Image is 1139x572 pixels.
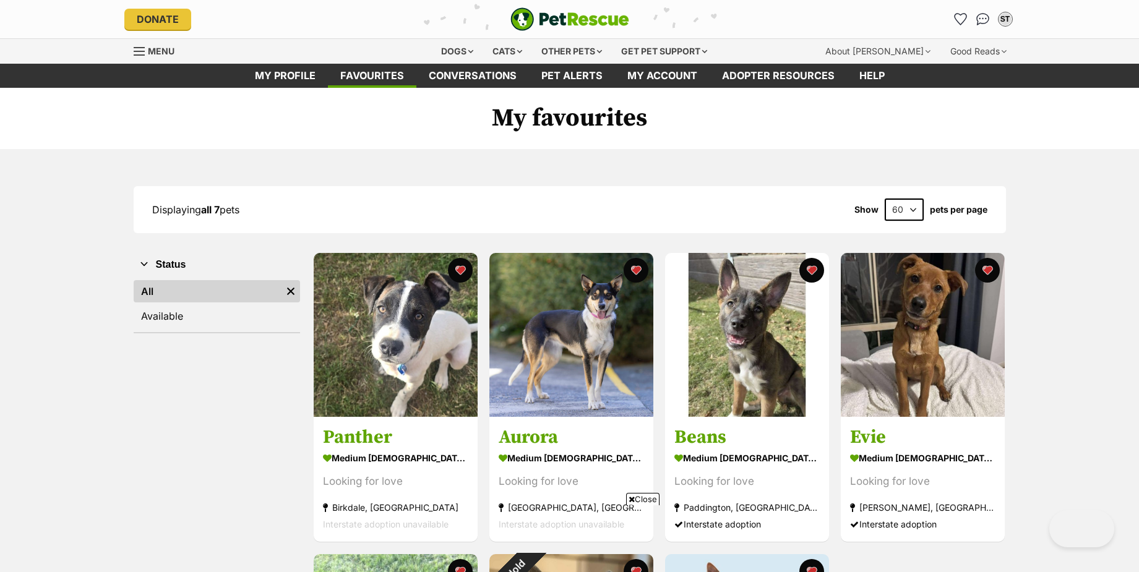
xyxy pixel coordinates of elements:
iframe: Advertisement [345,510,795,566]
div: [GEOGRAPHIC_DATA], [GEOGRAPHIC_DATA] [499,500,644,516]
a: Favourites [328,64,416,88]
a: Donate [124,9,191,30]
div: Status [134,278,300,332]
label: pets per page [930,205,987,215]
div: Other pets [533,39,611,64]
button: My account [995,9,1015,29]
a: Aurora medium [DEMOGRAPHIC_DATA] Dog Looking for love [GEOGRAPHIC_DATA], [GEOGRAPHIC_DATA] Inters... [489,417,653,542]
a: Pet alerts [529,64,615,88]
img: logo-e224e6f780fb5917bec1dbf3a21bbac754714ae5b6737aabdf751b685950b380.svg [510,7,629,31]
div: Interstate adoption [850,516,995,533]
button: Status [134,257,300,273]
div: medium [DEMOGRAPHIC_DATA] Dog [850,450,995,467]
h3: Beans [674,426,820,450]
div: ST [999,13,1012,25]
a: My account [615,64,710,88]
span: Menu [148,46,174,56]
div: medium [DEMOGRAPHIC_DATA] Dog [499,450,644,467]
div: Dogs [432,39,482,64]
div: Paddington, [GEOGRAPHIC_DATA] [674,500,820,516]
img: Evie [841,253,1005,417]
a: PetRescue [510,7,629,31]
a: Adopter resources [710,64,847,88]
iframe: Help Scout Beacon - Open [1049,510,1114,547]
strong: all 7 [201,203,220,216]
a: Favourites [951,9,971,29]
a: All [134,280,282,302]
span: Displaying pets [152,203,239,216]
div: About [PERSON_NAME] [817,39,939,64]
a: Conversations [973,9,993,29]
a: Menu [134,39,183,61]
img: Beans [665,253,829,417]
div: Looking for love [499,474,644,490]
img: Aurora [489,253,653,417]
a: conversations [416,64,529,88]
div: [PERSON_NAME], [GEOGRAPHIC_DATA] [850,500,995,516]
div: medium [DEMOGRAPHIC_DATA] Dog [323,450,468,467]
a: Remove filter [282,280,300,302]
div: medium [DEMOGRAPHIC_DATA] Dog [674,450,820,467]
h3: Evie [850,426,995,450]
button: favourite [624,258,648,283]
div: Good Reads [942,39,1015,64]
a: Evie medium [DEMOGRAPHIC_DATA] Dog Looking for love [PERSON_NAME], [GEOGRAPHIC_DATA] Interstate a... [841,417,1005,542]
img: chat-41dd97257d64d25036548639549fe6c8038ab92f7586957e7f3b1b290dea8141.svg [976,13,989,25]
button: favourite [975,258,1000,283]
h3: Panther [323,426,468,450]
a: My profile [243,64,328,88]
div: Looking for love [850,474,995,490]
button: favourite [448,258,473,283]
a: Panther medium [DEMOGRAPHIC_DATA] Dog Looking for love Birkdale, [GEOGRAPHIC_DATA] Interstate ado... [314,417,478,542]
span: Interstate adoption unavailable [323,519,449,530]
div: Cats [484,39,531,64]
span: Show [854,205,879,215]
span: Close [626,493,660,505]
img: Panther [314,253,478,417]
div: Looking for love [674,474,820,490]
a: Beans medium [DEMOGRAPHIC_DATA] Dog Looking for love Paddington, [GEOGRAPHIC_DATA] Interstate ado... [665,417,829,542]
h3: Aurora [499,426,644,450]
button: favourite [799,258,824,283]
a: Available [134,305,300,327]
div: Interstate adoption [674,516,820,533]
a: Help [847,64,897,88]
div: Get pet support [612,39,716,64]
ul: Account quick links [951,9,1015,29]
div: Looking for love [323,474,468,490]
div: Birkdale, [GEOGRAPHIC_DATA] [323,500,468,516]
